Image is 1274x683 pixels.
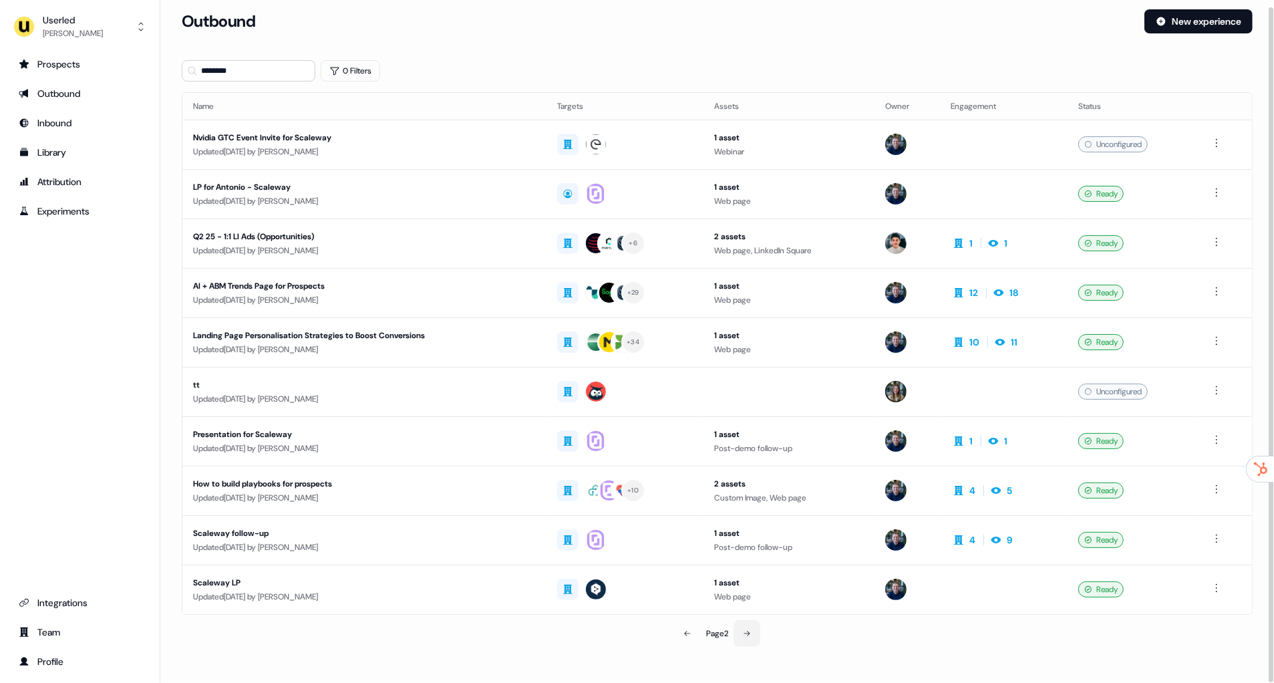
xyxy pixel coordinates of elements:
div: Team [19,626,141,639]
div: + 34 [627,336,639,348]
div: Scaleway LP [193,576,512,589]
div: Ready [1078,186,1124,202]
div: Post-demo follow-up [714,442,864,455]
div: Updated [DATE] by [PERSON_NAME] [193,590,536,603]
div: 1 [969,434,973,448]
div: 1 asset [714,180,864,194]
div: Web page [714,343,864,356]
div: Custom Image, Web page [714,491,864,505]
div: Inbound [19,116,141,130]
div: Ready [1078,235,1124,251]
div: 10 [969,335,979,349]
div: Unconfigured [1078,384,1148,400]
div: [PERSON_NAME] [43,27,103,40]
div: Integrations [19,596,141,609]
h3: Outbound [182,11,255,31]
div: Nvidia GTC Event Invite for Scaleway [193,131,512,144]
div: 1 asset [714,279,864,293]
th: Assets [703,93,874,120]
div: Post-demo follow-up [714,541,864,554]
div: Updated [DATE] by [PERSON_NAME] [193,442,536,455]
a: Go to experiments [11,200,149,222]
div: Updated [DATE] by [PERSON_NAME] [193,194,536,208]
div: 11 [1011,335,1017,349]
div: tt [193,378,512,392]
div: Updated [DATE] by [PERSON_NAME] [193,293,536,307]
img: James [885,183,907,204]
img: James [885,529,907,551]
div: Q2 25 - 1:1 LI Ads (Opportunities) [193,230,512,243]
div: Attribution [19,175,141,188]
div: Ready [1078,532,1124,548]
div: + 29 [627,287,639,299]
img: James [885,331,907,353]
div: Prospects [19,57,141,71]
th: Owner [874,93,940,120]
th: Name [182,93,546,120]
div: Updated [DATE] by [PERSON_NAME] [193,541,536,554]
a: Go to team [11,622,149,643]
th: Engagement [940,93,1068,120]
a: Go to profile [11,651,149,672]
div: 1 asset [714,428,864,441]
div: Profile [19,655,141,668]
div: Unconfigured [1078,136,1148,152]
div: Ready [1078,433,1124,449]
div: 4 [969,533,975,547]
div: 4 [969,484,975,497]
div: 12 [969,286,978,299]
a: Go to outbound experience [11,83,149,104]
div: How to build playbooks for prospects [193,477,512,491]
div: 1 [969,237,973,250]
div: Presentation for Scaleway [193,428,512,441]
div: Web page, LinkedIn Square [714,244,864,257]
div: 9 [1007,533,1012,547]
div: Web page [714,194,864,208]
div: Updated [DATE] by [PERSON_NAME] [193,392,536,406]
div: 5 [1007,484,1012,497]
a: Go to attribution [11,171,149,192]
div: 2 assets [714,477,864,491]
div: 1 asset [714,527,864,540]
div: Ready [1078,581,1124,597]
div: 1 asset [714,131,864,144]
div: 1 [1004,434,1007,448]
div: Scaleway follow-up [193,527,512,540]
div: Updated [DATE] by [PERSON_NAME] [193,491,536,505]
div: Library [19,146,141,159]
div: + 10 [627,485,639,497]
div: 1 asset [714,329,864,342]
div: 18 [1009,286,1018,299]
img: James [885,134,907,155]
a: Go to templates [11,142,149,163]
div: 2 assets [714,230,864,243]
img: James [885,579,907,600]
div: Web page [714,590,864,603]
div: Updated [DATE] by [PERSON_NAME] [193,343,536,356]
div: Userled [43,13,103,27]
button: New experience [1144,9,1253,33]
div: 1 asset [714,576,864,589]
img: Charlotte [885,381,907,402]
div: Landing Page Personalisation Strategies to Boost Conversions [193,329,512,342]
div: LP for Antonio - Scaleway [193,180,512,194]
img: James [885,430,907,452]
div: Ready [1078,483,1124,499]
div: Page 2 [706,627,728,640]
img: James [885,282,907,303]
img: Vincent [885,233,907,254]
a: Go to integrations [11,592,149,613]
th: Targets [546,93,704,120]
div: Outbound [19,87,141,100]
div: Updated [DATE] by [PERSON_NAME] [193,244,536,257]
a: Go to Inbound [11,112,149,134]
div: Updated [DATE] by [PERSON_NAME] [193,145,536,158]
div: 1 [1004,237,1007,250]
img: James [885,480,907,501]
div: Web page [714,293,864,307]
th: Status [1068,93,1198,120]
div: Webinar [714,145,864,158]
button: Userled[PERSON_NAME] [11,11,149,43]
div: Experiments [19,204,141,218]
div: + 6 [629,237,637,249]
